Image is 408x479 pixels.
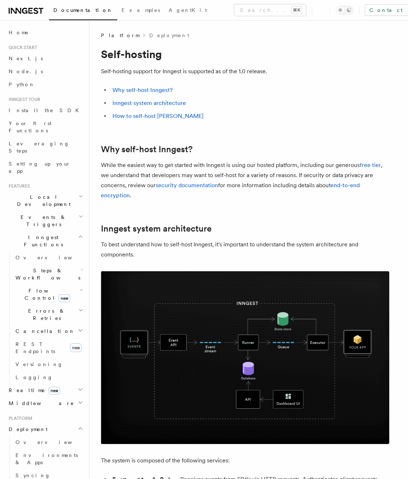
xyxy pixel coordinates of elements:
span: Events & Triggers [6,214,79,228]
a: Leveraging Steps [6,137,85,157]
a: Examples [117,2,164,19]
button: Middleware [6,397,85,410]
span: Overview [15,439,90,445]
p: To best understand how to self-host Inngest, it's important to understand the system architecture... [101,239,389,260]
span: Python [9,82,35,87]
button: Toggle dark mode [336,6,353,14]
a: Logging [13,371,85,384]
a: Why self-host Inngest? [112,87,173,93]
button: Flow Controlnew [13,284,85,304]
span: Leveraging Steps [9,141,70,154]
span: Versioning [15,361,63,367]
p: Self-hosting support for Inngest is supported as of the 1.0 release. [101,66,389,76]
a: How to self-host [PERSON_NAME] [112,113,204,119]
span: Setting up your app [9,161,71,174]
img: Inngest system architecture diagram [101,271,389,444]
a: security documentation [156,182,218,189]
span: Install the SDK [9,107,83,113]
span: Quick start [6,45,37,50]
p: The system is composed of the following services: [101,456,389,466]
span: Errors & Retries [13,307,78,322]
a: Overview [13,436,85,449]
span: AgentKit [169,7,207,13]
a: Overview [13,251,85,264]
button: Search...⌘K [234,4,306,16]
a: Your first Functions [6,117,85,137]
span: Inngest tour [6,97,40,102]
span: new [58,294,70,302]
span: Platform [6,416,32,421]
kbd: ⌘K [292,6,302,14]
span: Deployment [6,426,48,433]
span: new [70,343,82,352]
a: Deployment [149,32,189,39]
span: Documentation [53,7,113,13]
a: Inngest system architecture [112,100,186,106]
span: Realtime [6,387,60,394]
button: Inngest Functions [6,231,85,251]
span: Steps & Workflows [13,267,80,281]
span: Local Development [6,193,79,208]
a: Environments & Apps [13,449,85,469]
a: free tier [360,162,381,168]
a: Node.js [6,65,85,78]
span: Environments & Apps [15,452,78,465]
a: Python [6,78,85,91]
a: AgentKit [164,2,211,19]
span: Next.js [9,56,43,61]
a: Documentation [49,2,117,20]
span: Syncing [15,473,50,478]
span: Logging [15,374,53,380]
button: Deployment [6,423,85,436]
span: Your first Functions [9,120,52,133]
p: While the easiest way to get started with Inngest is using our hosted platform, including our gen... [101,160,389,201]
span: Examples [121,7,160,13]
h1: Self-hosting [101,48,389,61]
a: Inngest system architecture [101,224,212,234]
span: Node.js [9,69,43,74]
a: Versioning [13,358,85,371]
span: Middleware [6,400,74,407]
button: Steps & Workflows [13,264,85,284]
a: REST Endpointsnew [13,338,85,358]
button: Realtimenew [6,384,85,397]
span: new [48,387,60,395]
a: Next.js [6,52,85,65]
button: Local Development [6,190,85,211]
span: Platform [101,32,139,39]
div: Inngest Functions [6,251,85,384]
a: Setting up your app [6,157,85,177]
span: Flow Control [13,287,79,302]
span: Inngest Functions [6,234,78,248]
a: Home [6,26,85,39]
span: Features [6,183,30,189]
a: Why self-host Inngest? [101,144,192,154]
button: Errors & Retries [13,304,85,325]
span: Cancellation [13,328,75,335]
span: REST Endpoints [15,341,55,354]
span: Home [9,29,29,36]
span: Overview [15,255,90,260]
button: Events & Triggers [6,211,85,231]
button: Cancellation [13,325,85,338]
a: Install the SDK [6,104,85,117]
